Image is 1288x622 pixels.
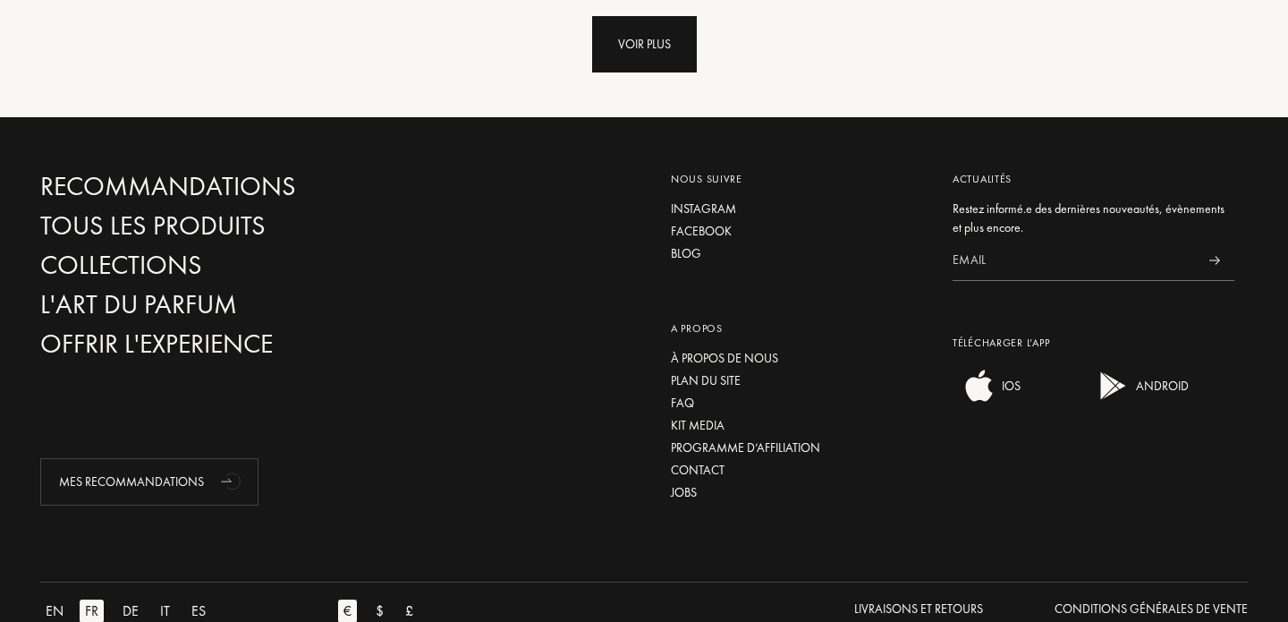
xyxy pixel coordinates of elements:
[997,368,1021,404] div: IOS
[40,210,425,242] a: Tous les produits
[671,244,926,263] a: Blog
[671,171,926,187] div: Nous suivre
[671,200,926,218] a: Instagram
[671,394,926,413] a: FAQ
[671,439,926,457] a: Programme d’affiliation
[953,335,1234,351] div: Télécharger L’app
[671,349,926,368] a: À propos de nous
[1131,368,1189,404] div: ANDROID
[953,391,1021,407] a: ios appIOS
[671,416,926,435] a: Kit media
[40,328,425,360] a: Offrir l'experience
[953,200,1234,237] div: Restez informé.e des dernières nouveautés, évènements et plus encore.
[40,250,425,281] a: Collections
[40,458,258,506] div: Mes Recommandations
[953,171,1234,187] div: Actualités
[1087,391,1189,407] a: android appANDROID
[215,463,250,498] div: animation
[40,171,425,202] a: Recommandations
[671,461,926,480] a: Contact
[671,483,926,502] a: Jobs
[671,320,926,337] div: A propos
[671,371,926,390] a: Plan du site
[40,289,425,320] a: L'Art du Parfum
[854,600,983,618] div: Livraisons et Retours
[1055,600,1248,618] div: Conditions Générales de Vente
[1096,368,1131,404] img: android app
[962,368,997,404] img: ios app
[592,16,697,72] div: Voir plus
[1208,256,1220,265] img: news_send.svg
[953,241,1194,281] input: Email
[671,222,926,241] a: Facebook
